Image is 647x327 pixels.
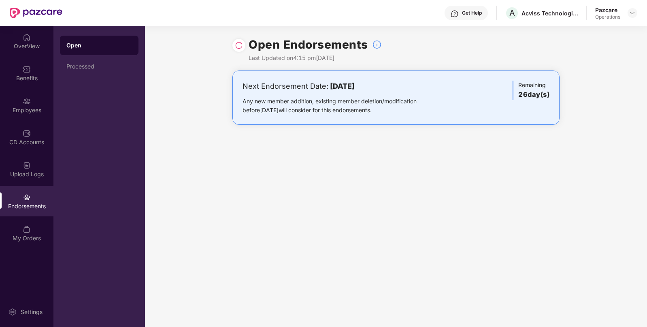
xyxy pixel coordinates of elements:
img: svg+xml;base64,PHN2ZyBpZD0iQ0RfQWNjb3VudHMiIGRhdGEtbmFtZT0iQ0QgQWNjb3VudHMiIHhtbG5zPSJodHRwOi8vd3... [23,129,31,137]
img: svg+xml;base64,PHN2ZyBpZD0iSG9tZSIgeG1sbnM9Imh0dHA6Ly93d3cudzMub3JnLzIwMDAvc3ZnIiB3aWR0aD0iMjAiIG... [23,33,31,41]
div: Next Endorsement Date: [243,81,442,92]
img: svg+xml;base64,PHN2ZyBpZD0iVXBsb2FkX0xvZ3MiIGRhdGEtbmFtZT0iVXBsb2FkIExvZ3MiIHhtbG5zPSJodHRwOi8vd3... [23,161,31,169]
img: svg+xml;base64,PHN2ZyBpZD0iSW5mb18tXzMyeDMyIiBkYXRhLW5hbWU9IkluZm8gLSAzMngzMiIgeG1sbnM9Imh0dHA6Ly... [372,40,382,49]
img: New Pazcare Logo [10,8,62,18]
img: svg+xml;base64,PHN2ZyBpZD0iTXlfT3JkZXJzIiBkYXRhLW5hbWU9Ik15IE9yZGVycyIgeG1sbnM9Imh0dHA6Ly93d3cudz... [23,225,31,233]
h3: 26 day(s) [518,90,549,100]
div: Remaining [513,81,549,100]
img: svg+xml;base64,PHN2ZyBpZD0iRHJvcGRvd24tMzJ4MzIiIHhtbG5zPSJodHRwOi8vd3d3LnczLm9yZy8yMDAwL3N2ZyIgd2... [629,10,636,16]
div: Pazcare [595,6,620,14]
div: Get Help [462,10,482,16]
div: Acviss Technologies Private Limited [521,9,578,17]
img: svg+xml;base64,PHN2ZyBpZD0iRW1wbG95ZWVzIiB4bWxucz0iaHR0cDovL3d3dy53My5vcmcvMjAwMC9zdmciIHdpZHRoPS... [23,97,31,105]
div: Operations [595,14,620,20]
h1: Open Endorsements [249,36,368,53]
div: Processed [66,63,132,70]
div: Last Updated on 4:15 pm[DATE] [249,53,382,62]
div: Any new member addition, existing member deletion/modification before [DATE] will consider for th... [243,97,442,115]
img: svg+xml;base64,PHN2ZyBpZD0iRW5kb3JzZW1lbnRzIiB4bWxucz0iaHR0cDovL3d3dy53My5vcmcvMjAwMC9zdmciIHdpZH... [23,193,31,201]
span: A [509,8,515,18]
img: svg+xml;base64,PHN2ZyBpZD0iSGVscC0zMngzMiIgeG1sbnM9Imh0dHA6Ly93d3cudzMub3JnLzIwMDAvc3ZnIiB3aWR0aD... [451,10,459,18]
img: svg+xml;base64,PHN2ZyBpZD0iU2V0dGluZy0yMHgyMCIgeG1sbnM9Imh0dHA6Ly93d3cudzMub3JnLzIwMDAvc3ZnIiB3aW... [9,308,17,316]
div: Settings [18,308,45,316]
div: Open [66,41,132,49]
img: svg+xml;base64,PHN2ZyBpZD0iUmVsb2FkLTMyeDMyIiB4bWxucz0iaHR0cDovL3d3dy53My5vcmcvMjAwMC9zdmciIHdpZH... [235,41,243,49]
img: svg+xml;base64,PHN2ZyBpZD0iQmVuZWZpdHMiIHhtbG5zPSJodHRwOi8vd3d3LnczLm9yZy8yMDAwL3N2ZyIgd2lkdGg9Ij... [23,65,31,73]
b: [DATE] [330,82,355,90]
